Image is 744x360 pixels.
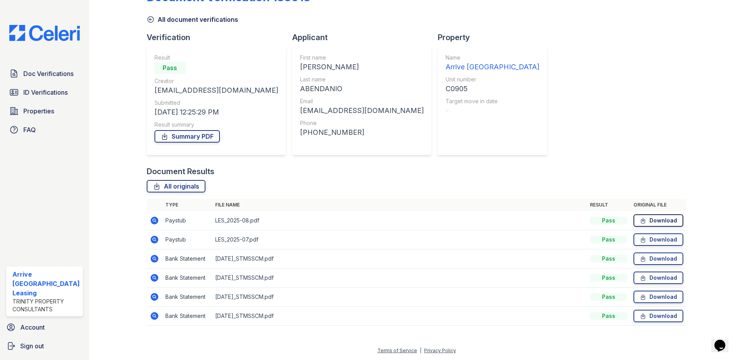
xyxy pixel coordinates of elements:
[147,180,205,192] a: All originals
[711,329,736,352] iframe: chat widget
[212,211,587,230] td: LES_2025-08.pdf
[147,32,292,43] div: Verification
[154,77,278,85] div: Creator
[446,76,539,83] div: Unit number
[212,249,587,268] td: [DATE]_STMSSCM.pdf
[446,54,539,62] div: Name
[162,230,212,249] td: Paystub
[6,66,83,81] a: Doc Verifications
[300,97,424,105] div: Email
[292,32,438,43] div: Applicant
[6,103,83,119] a: Properties
[446,54,539,72] a: Name Arrive [GEOGRAPHIC_DATA]
[154,54,278,62] div: Result
[300,76,424,83] div: Last name
[446,97,539,105] div: Target move in date
[162,199,212,211] th: Type
[590,217,627,224] div: Pass
[438,32,553,43] div: Property
[3,338,86,354] a: Sign out
[424,348,456,353] a: Privacy Policy
[300,83,424,94] div: ABENDANIO
[590,255,627,263] div: Pass
[154,121,278,129] div: Result summary
[23,106,54,116] span: Properties
[12,270,80,298] div: Arrive [GEOGRAPHIC_DATA] Leasing
[633,272,683,284] a: Download
[3,319,86,335] a: Account
[633,214,683,227] a: Download
[590,312,627,320] div: Pass
[300,62,424,72] div: [PERSON_NAME]
[446,83,539,94] div: C0905
[587,199,630,211] th: Result
[162,211,212,230] td: Paystub
[162,288,212,307] td: Bank Statement
[154,107,278,118] div: [DATE] 12:25:29 PM
[162,249,212,268] td: Bank Statement
[212,199,587,211] th: File name
[6,122,83,138] a: FAQ
[300,127,424,138] div: [PHONE_NUMBER]
[20,341,44,351] span: Sign out
[300,119,424,127] div: Phone
[162,268,212,288] td: Bank Statement
[377,348,417,353] a: Terms of Service
[154,130,220,143] a: Summary PDF
[212,268,587,288] td: [DATE]_STMSSCM.pdf
[446,105,539,116] div: -
[23,88,68,97] span: ID Verifications
[212,307,587,326] td: [DATE]_STMSSCM.pdf
[590,236,627,244] div: Pass
[633,291,683,303] a: Download
[212,230,587,249] td: LES_2025-07.pdf
[154,99,278,107] div: Submitted
[630,199,686,211] th: Original file
[147,15,238,24] a: All document verifications
[633,252,683,265] a: Download
[20,323,45,332] span: Account
[154,62,186,74] div: Pass
[23,125,36,134] span: FAQ
[633,233,683,246] a: Download
[147,166,214,177] div: Document Results
[633,310,683,322] a: Download
[590,293,627,301] div: Pass
[6,85,83,100] a: ID Verifications
[12,298,80,313] div: Trinity Property Consultants
[300,54,424,62] div: First name
[300,105,424,116] div: [EMAIL_ADDRESS][DOMAIN_NAME]
[154,85,278,96] div: [EMAIL_ADDRESS][DOMAIN_NAME]
[420,348,421,353] div: |
[3,25,86,41] img: CE_Logo_Blue-a8612792a0a2168367f1c8372b55b34899dd931a85d93a1a3d3e32e68fde9ad4.png
[162,307,212,326] td: Bank Statement
[446,62,539,72] div: Arrive [GEOGRAPHIC_DATA]
[212,288,587,307] td: [DATE]_STMSSCM.pdf
[590,274,627,282] div: Pass
[23,69,74,78] span: Doc Verifications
